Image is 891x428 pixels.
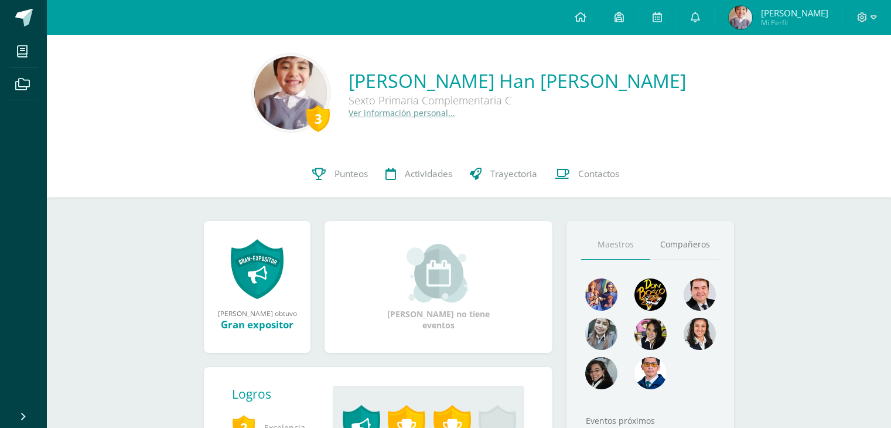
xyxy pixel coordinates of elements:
img: 88256b496371d55dc06d1c3f8a5004f4.png [585,278,617,311]
div: 3 [306,105,330,132]
div: [PERSON_NAME] no tiene eventos [380,244,497,331]
a: Actividades [377,151,461,198]
a: Contactos [546,151,628,198]
img: 29fc2a48271e3f3676cb2cb292ff2552.png [634,278,667,311]
img: 07eb4d60f557dd093c6c8aea524992b7.png [634,357,667,389]
a: Compañeros [650,230,719,260]
span: Trayectoria [490,168,537,180]
img: 0bafacf831567a122251a6c968b7a9fb.png [254,56,327,130]
a: Punteos [303,151,377,198]
span: Mi Perfil [761,18,828,28]
div: [PERSON_NAME] obtuvo [216,308,299,318]
img: 6377130e5e35d8d0020f001f75faf696.png [585,357,617,389]
div: Gran expositor [216,318,299,331]
span: [PERSON_NAME] [761,7,828,19]
img: event_small.png [407,244,470,303]
div: Logros [232,386,323,402]
a: [PERSON_NAME] Han [PERSON_NAME] [349,68,686,93]
img: 3459d6f29e81939c555fd4eb06e335dd.png [729,6,752,29]
div: Eventos próximos [581,415,719,426]
img: 45bd7986b8947ad7e5894cbc9b781108.png [585,318,617,350]
a: Ver información personal... [349,107,455,118]
span: Contactos [578,168,619,180]
a: Trayectoria [461,151,546,198]
img: 79570d67cb4e5015f1d97fde0ec62c05.png [684,278,716,311]
img: ddcb7e3f3dd5693f9a3e043a79a89297.png [634,318,667,350]
span: Actividades [405,168,452,180]
span: Punteos [334,168,368,180]
img: 7e15a45bc4439684581270cc35259faa.png [684,318,716,350]
a: Maestros [581,230,650,260]
div: Sexto Primaria Complementaria C [349,93,686,107]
